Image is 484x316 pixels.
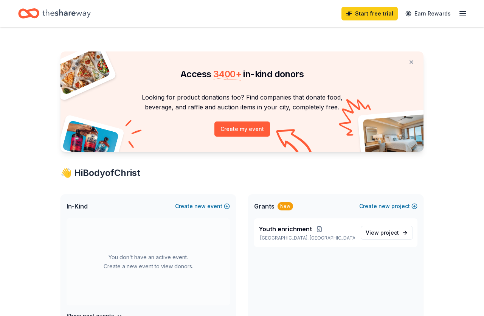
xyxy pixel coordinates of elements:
div: 👋 Hi BodyofChrist [60,167,423,179]
span: Grants [254,202,275,211]
a: View project [361,226,413,240]
a: Home [18,5,91,22]
button: Createnewproject [359,202,417,211]
span: new [194,202,206,211]
button: Create my event [214,121,270,137]
a: Start free trial [341,7,398,20]
p: Looking for product donations too? Find companies that donate food, beverage, and raffle and auct... [70,92,414,112]
span: 3400 + [213,68,241,79]
p: [GEOGRAPHIC_DATA], [GEOGRAPHIC_DATA] [259,235,355,241]
span: In-Kind [67,202,88,211]
img: Pizza [52,47,111,95]
span: project [380,229,399,236]
div: New [278,202,293,210]
span: new [379,202,390,211]
span: Youth enrichment [259,224,312,233]
a: Earn Rewards [401,7,455,20]
button: Createnewevent [175,202,230,211]
span: View [366,228,399,237]
span: Access in-kind donors [180,68,304,79]
div: You don't have an active event. Create a new event to view donors. [67,218,230,305]
img: Curvy arrow [276,129,314,157]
